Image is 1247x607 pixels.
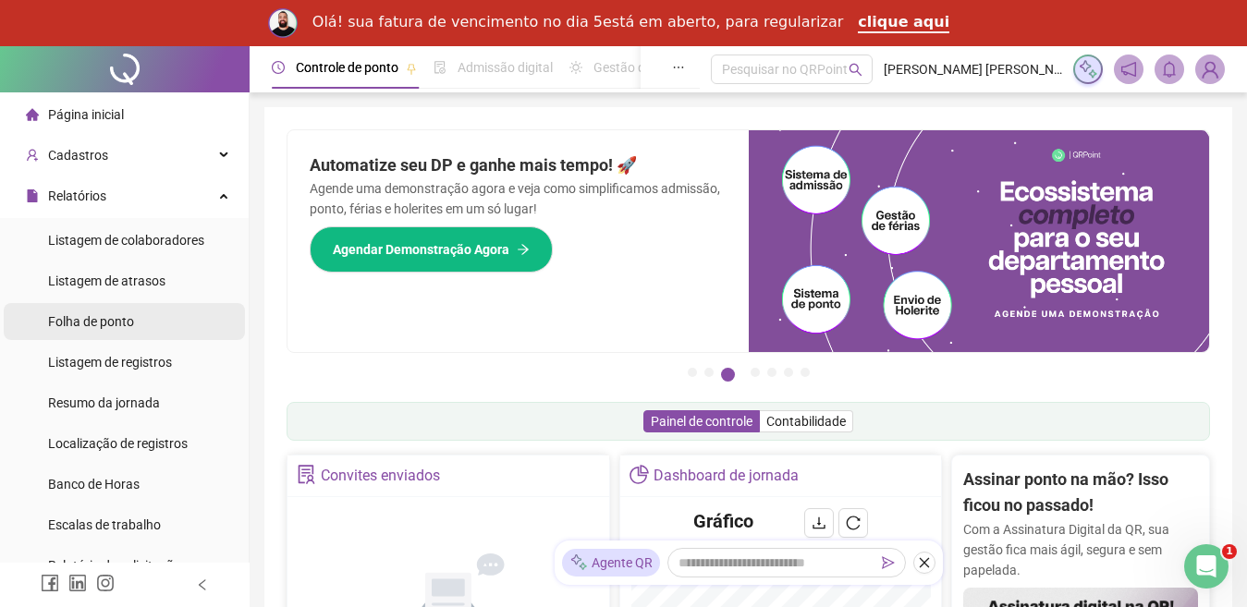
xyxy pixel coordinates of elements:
button: 2 [704,368,714,377]
div: Agente QR [562,549,660,577]
span: reload [846,516,861,530]
span: bell [1161,61,1178,78]
img: sparkle-icon.fc2bf0ac1784a2077858766a79e2daf3.svg [569,553,588,573]
span: Folha de ponto [48,314,134,329]
span: Banco de Horas [48,477,140,492]
span: Localização de registros [48,436,188,451]
button: 3 [721,368,735,382]
button: 1 [688,368,697,377]
img: Profile image for Rodolfo [268,8,298,38]
span: Relatório de solicitações [48,558,187,573]
span: Painel de controle [651,414,752,429]
h2: Assinar ponto na mão? Isso ficou no passado! [963,467,1198,519]
img: sparkle-icon.fc2bf0ac1784a2077858766a79e2daf3.svg [1078,59,1098,79]
span: Resumo da jornada [48,395,160,410]
button: 7 [801,368,810,377]
p: Com a Assinatura Digital da QR, sua gestão fica mais ágil, segura e sem papelada. [963,519,1198,580]
span: send [882,556,895,569]
span: search [849,63,862,77]
span: file [26,189,39,202]
span: instagram [96,574,115,592]
span: Escalas de trabalho [48,517,161,532]
span: ellipsis [672,61,685,74]
span: pie-chart [630,465,649,484]
span: Agendar Demonstração Agora [333,239,509,260]
span: Página inicial [48,107,124,122]
span: pushpin [406,63,417,74]
div: Dashboard de jornada [654,460,799,492]
span: sun [569,61,582,74]
span: facebook [41,574,59,592]
span: Gestão de férias [593,60,687,75]
iframe: Intercom live chat [1184,544,1229,589]
button: ellipsis [657,46,700,89]
span: left [196,578,209,591]
span: Controle de ponto [296,60,398,75]
span: notification [1120,61,1137,78]
span: Contabilidade [766,414,846,429]
span: close [918,556,931,569]
span: file-done [434,61,446,74]
span: solution [297,465,316,484]
div: Olá! sua fatura de vencimento no dia 5está em aberto, para regularizar [312,13,844,31]
h4: Gráfico [693,508,753,534]
img: banner%2Fd57e337e-a0d3-4837-9615-f134fc33a8e6.png [749,130,1210,352]
img: 84701 [1196,55,1224,83]
div: Convites enviados [321,460,440,492]
span: download [812,516,826,530]
button: 6 [784,368,793,377]
span: linkedin [68,574,87,592]
span: Listagem de atrasos [48,273,165,288]
span: [PERSON_NAME] [PERSON_NAME] - IMBAFER MULTI SERVICOS LTDA [884,59,1062,79]
p: Agende uma demonstração agora e veja como simplificamos admissão, ponto, férias e holerites em um... [310,178,727,219]
button: 5 [767,368,776,377]
span: user-add [26,149,39,162]
span: 1 [1222,544,1237,559]
span: Cadastros [48,148,108,163]
button: 4 [751,368,760,377]
span: Listagem de registros [48,355,172,370]
a: clique aqui [858,13,949,33]
span: Admissão digital [458,60,553,75]
span: clock-circle [272,61,285,74]
span: home [26,108,39,121]
span: arrow-right [517,243,530,256]
button: Agendar Demonstração Agora [310,226,553,273]
h2: Automatize seu DP e ganhe mais tempo! 🚀 [310,152,727,178]
span: Relatórios [48,188,106,203]
span: Listagem de colaboradores [48,233,204,248]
